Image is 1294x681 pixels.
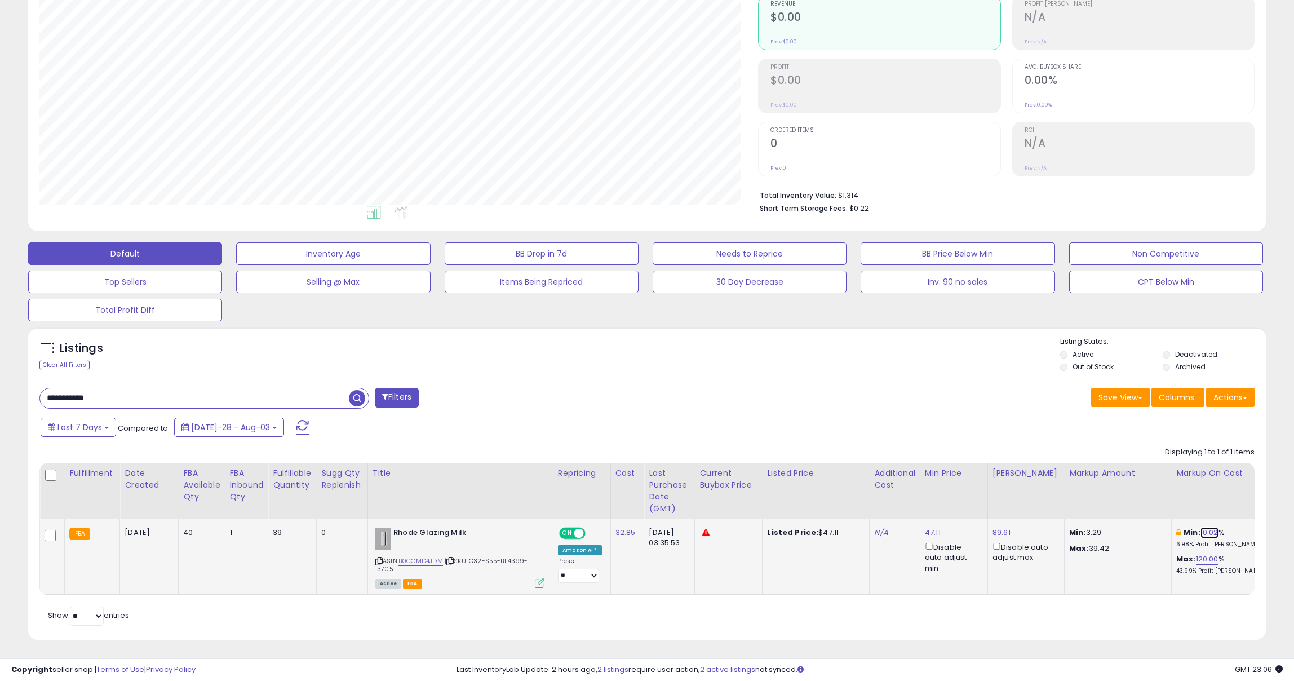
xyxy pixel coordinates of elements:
[770,165,786,171] small: Prev: 0
[1069,543,1163,554] p: 39.42
[925,541,979,573] div: Disable auto adjust min
[445,271,639,293] button: Items Being Repriced
[375,528,544,587] div: ASIN:
[273,467,312,491] div: Fulfillable Quantity
[1025,74,1254,89] h2: 0.00%
[861,242,1054,265] button: BB Price Below Min
[60,340,103,356] h5: Listings
[770,101,797,108] small: Prev: $0.00
[767,467,865,479] div: Listed Price
[770,11,1000,26] h2: $0.00
[1172,463,1279,519] th: The percentage added to the cost of goods (COGS) that forms the calculator for Min & Max prices.
[699,467,757,491] div: Current Buybox Price
[236,242,430,265] button: Inventory Age
[925,467,983,479] div: Min Price
[230,528,260,538] div: 1
[1176,554,1196,564] b: Max:
[375,556,528,573] span: | SKU: C32-S55-BE4399-13705
[273,528,308,538] div: 39
[992,467,1060,479] div: [PERSON_NAME]
[398,556,443,566] a: B0CGMD4JDM
[457,665,1283,675] div: Last InventoryLab Update: 2 hours ago, require user action, not synced.
[558,558,602,583] div: Preset:
[375,388,419,408] button: Filters
[321,467,363,491] div: Sugg Qty Replenish
[125,528,170,538] div: [DATE]
[375,579,401,589] span: All listings currently available for purchase on Amazon
[69,467,115,479] div: Fulfillment
[69,528,90,540] small: FBA
[861,271,1054,293] button: Inv. 90 no sales
[1176,541,1270,549] p: 6.98% Profit [PERSON_NAME]
[1176,528,1270,549] div: %
[558,545,602,555] div: Amazon AI *
[317,463,368,519] th: Please note that this number is a calculation based on your required days of coverage and your ve...
[649,528,686,548] div: [DATE] 03:35:53
[558,467,606,479] div: Repricing
[1196,554,1218,565] a: 120.00
[615,467,640,479] div: Cost
[1069,527,1086,538] strong: Min:
[28,271,222,293] button: Top Sellers
[1175,350,1217,359] label: Deactivated
[118,423,170,434] span: Compared to:
[767,528,861,538] div: $47.11
[1175,362,1206,372] label: Archived
[48,610,129,621] span: Show: entries
[1165,447,1255,458] div: Displaying 1 to 1 of 1 items
[39,360,90,370] div: Clear All Filters
[28,242,222,265] button: Default
[1060,337,1266,347] p: Listing States:
[11,665,196,675] div: seller snap | |
[1159,392,1194,403] span: Columns
[925,527,941,538] a: 47.11
[373,467,548,479] div: Title
[230,467,264,503] div: FBA inbound Qty
[874,527,888,538] a: N/A
[1025,127,1254,134] span: ROI
[96,664,144,675] a: Terms of Use
[375,528,391,550] img: 21Oo90TMtVL._SL40_.jpg
[1069,242,1263,265] button: Non Competitive
[1073,350,1093,359] label: Active
[1025,64,1254,70] span: Avg. Buybox Share
[770,74,1000,89] h2: $0.00
[183,467,220,503] div: FBA Available Qty
[445,242,639,265] button: BB Drop in 7d
[770,127,1000,134] span: Ordered Items
[125,467,174,491] div: Date Created
[653,271,847,293] button: 30 Day Decrease
[560,529,574,538] span: ON
[653,242,847,265] button: Needs to Reprice
[760,191,836,200] b: Total Inventory Value:
[849,203,869,214] span: $0.22
[321,528,359,538] div: 0
[760,188,1246,201] li: $1,314
[615,527,636,538] a: 32.85
[1069,467,1167,479] div: Markup Amount
[1073,362,1114,372] label: Out of Stock
[1176,554,1270,575] div: %
[770,137,1000,152] h2: 0
[1025,165,1047,171] small: Prev: N/A
[770,64,1000,70] span: Profit
[1025,1,1254,7] span: Profit [PERSON_NAME]
[1069,528,1163,538] p: 3.29
[1151,388,1204,407] button: Columns
[28,299,222,321] button: Total Profit Diff
[236,271,430,293] button: Selling @ Max
[992,527,1011,538] a: 89.61
[584,529,602,538] span: OFF
[1235,664,1283,675] span: 2025-08-11 23:06 GMT
[1025,11,1254,26] h2: N/A
[770,1,1000,7] span: Revenue
[1025,137,1254,152] h2: N/A
[1200,527,1218,538] a: 10.02
[1069,543,1089,554] strong: Max:
[1176,567,1270,575] p: 43.99% Profit [PERSON_NAME]
[700,664,755,675] a: 2 active listings
[767,527,818,538] b: Listed Price:
[874,467,915,491] div: Additional Cost
[770,38,797,45] small: Prev: $0.00
[1206,388,1255,407] button: Actions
